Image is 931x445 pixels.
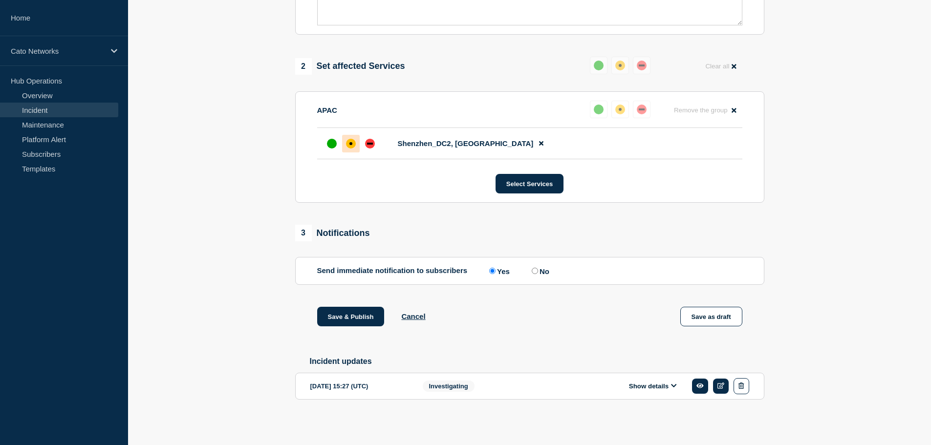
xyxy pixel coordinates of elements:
div: [DATE] 15:27 (UTC) [310,378,408,394]
label: No [529,266,549,275]
button: Clear all [699,57,742,76]
div: up [594,105,604,114]
button: down [633,101,650,118]
input: Yes [489,268,496,274]
span: 2 [295,58,312,75]
div: down [637,105,647,114]
span: 3 [295,225,312,241]
div: Notifications [295,225,370,241]
button: Save & Publish [317,307,385,326]
button: Select Services [496,174,563,193]
div: Set affected Services [295,58,405,75]
button: Cancel [401,312,425,320]
p: Cato Networks [11,47,105,55]
div: affected [615,105,625,114]
button: down [633,57,650,74]
div: down [637,61,647,70]
p: Send immediate notification to subscribers [317,266,468,275]
button: up [590,101,607,118]
div: down [365,139,375,148]
h2: Incident updates [310,357,764,366]
span: Shenzhen_DC2, [GEOGRAPHIC_DATA] [398,139,534,148]
input: No [532,268,538,274]
span: Remove the group [674,106,728,114]
button: up [590,57,607,74]
span: Investigating [423,381,475,392]
button: Remove the group [668,101,742,120]
button: Save as draft [680,307,742,326]
button: Show details [626,382,680,390]
div: up [594,61,604,70]
div: Send immediate notification to subscribers [317,266,742,275]
p: APAC [317,106,337,114]
div: up [327,139,337,148]
label: Yes [487,266,510,275]
button: affected [611,57,629,74]
div: affected [346,139,356,148]
div: affected [615,61,625,70]
button: affected [611,101,629,118]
